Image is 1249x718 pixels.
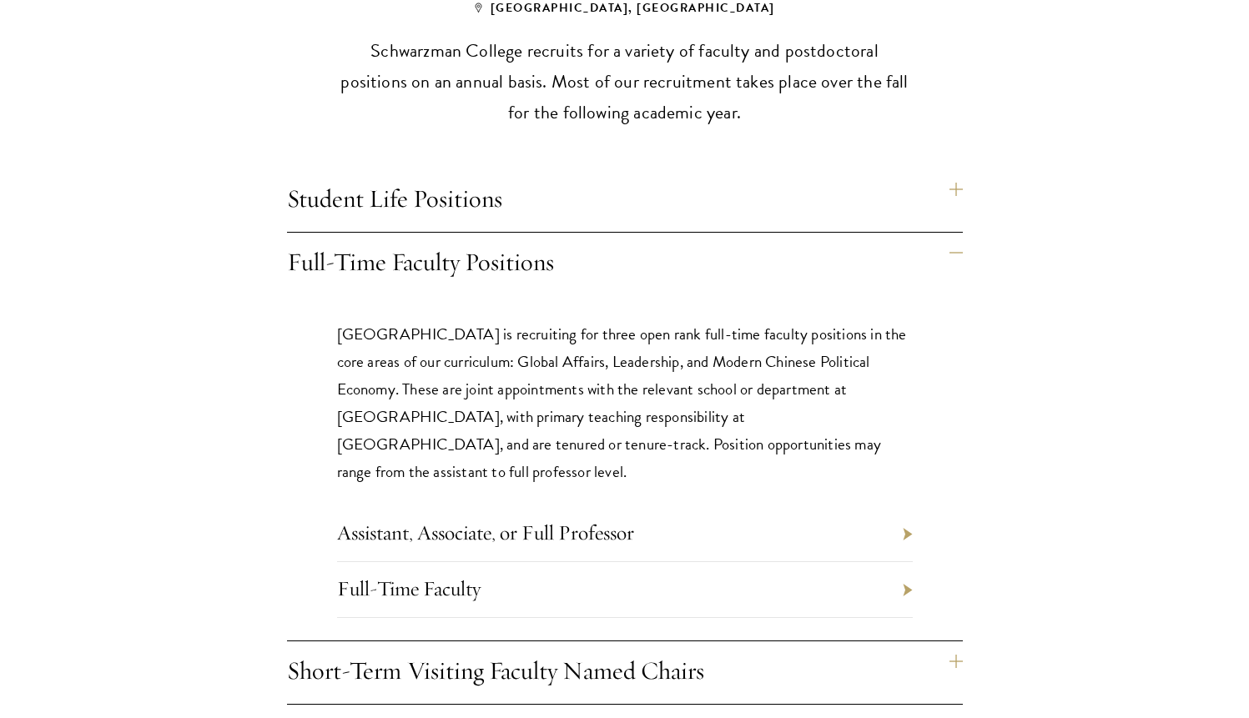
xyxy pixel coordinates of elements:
[287,641,963,704] h4: Short-Term Visiting Faculty Named Chairs
[287,169,963,232] h4: Student Life Positions
[337,575,481,601] a: Full-Time Faculty
[337,320,913,485] p: [GEOGRAPHIC_DATA] is recruiting for three open rank full-time faculty positions in the core areas...
[337,35,913,128] p: Schwarzman College recruits for a variety of faculty and postdoctoral positions on an annual basi...
[287,233,963,295] h4: Full-Time Faculty Positions
[337,520,634,545] a: Assistant, Associate, or Full Professor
